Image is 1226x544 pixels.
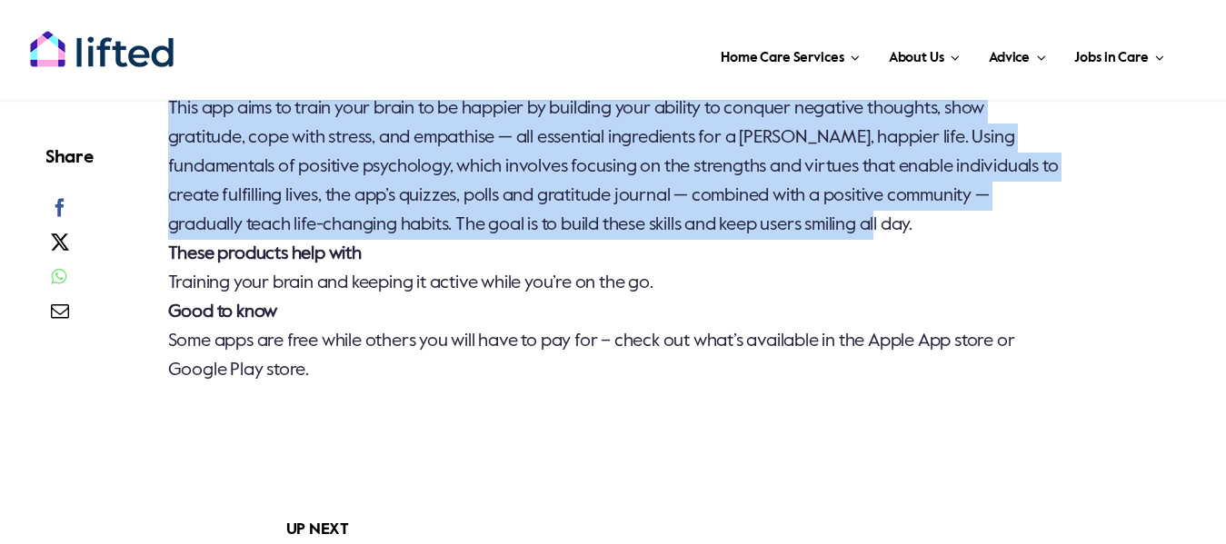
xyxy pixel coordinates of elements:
strong: Good to know [168,303,278,321]
a: lifted-logo [29,30,174,48]
a: Advice [983,27,1051,82]
a: Home Care Services [715,27,865,82]
a: Email [45,299,74,333]
a: WhatsApp [45,264,71,299]
a: X [45,230,74,264]
strong: UP NEXT [286,521,349,538]
span: Advice [989,44,1030,73]
a: Jobs in Care [1069,27,1170,82]
span: Home Care Services [721,44,843,73]
a: Facebook [45,195,74,230]
span: Jobs in Care [1074,44,1148,73]
span: About Us [889,44,944,73]
h4: Share [45,145,93,171]
strong: These products help with [168,245,362,263]
a: About Us [883,27,965,82]
nav: Main Menu [227,27,1170,82]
